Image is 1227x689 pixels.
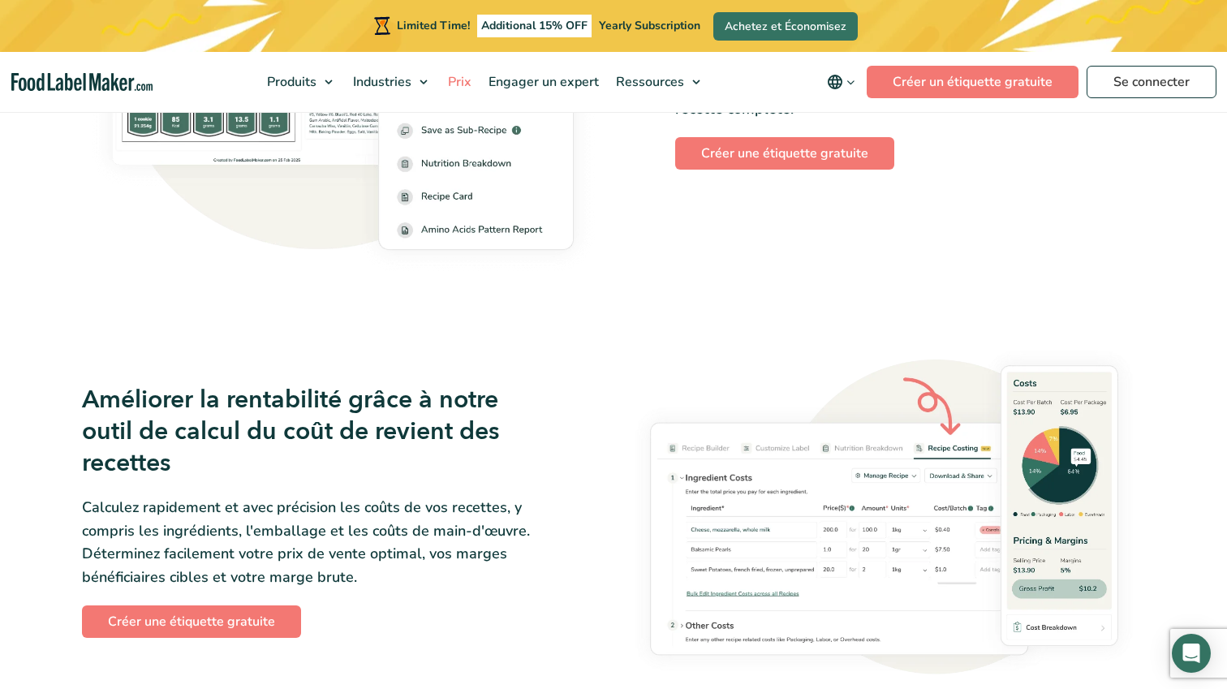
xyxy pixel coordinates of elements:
[1172,634,1211,673] div: Open Intercom Messenger
[599,18,700,33] span: Yearly Subscription
[1087,66,1216,98] a: Se connecter
[348,73,413,91] span: Industries
[345,52,436,112] a: Industries
[608,52,708,112] a: Ressources
[82,496,552,589] p: Calculez rapidement et avec précision les coûts de vos recettes, y compris les ingrédients, l'emb...
[440,52,476,112] a: Prix
[484,73,601,91] span: Engager un expert
[443,73,473,91] span: Prix
[477,15,592,37] span: Additional 15% OFF
[611,73,686,91] span: Ressources
[262,73,318,91] span: Produits
[675,137,894,170] a: Créer une étiquette gratuite
[480,52,604,112] a: Engager un expert
[397,18,470,33] span: Limited Time!
[259,52,341,112] a: Produits
[713,12,858,41] a: Achetez et Économisez
[82,384,552,480] h3: Améliorer la rentabilité grâce à notre outil de calcul du coût de revient des recettes
[82,605,301,638] a: Créer une étiquette gratuite
[867,66,1078,98] a: Créer un étiquette gratuite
